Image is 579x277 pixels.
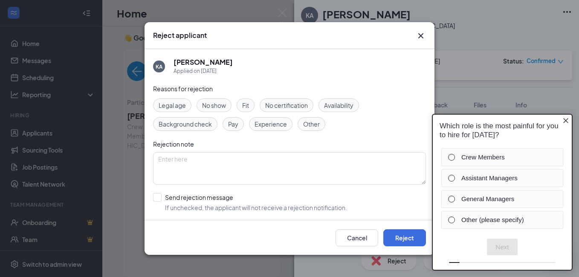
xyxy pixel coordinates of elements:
span: Pay [228,119,238,129]
span: Experience [255,119,287,129]
h3: Reject applicant [153,31,207,40]
div: KA [156,63,162,70]
span: Other [303,119,320,129]
h5: [PERSON_NAME] [174,58,233,67]
button: Close [416,31,426,41]
span: Background check [159,119,212,129]
span: No certification [265,101,308,110]
span: No show [202,101,226,110]
svg: Cross [416,31,426,41]
button: Reject [383,229,426,246]
button: Cancel [336,229,378,246]
iframe: Sprig User Feedback Dialog [426,106,579,277]
span: Legal age [159,101,186,110]
span: Reasons for rejection [153,85,213,92]
span: Rejection note [153,140,194,148]
span: Fit [242,101,249,110]
span: Availability [324,101,353,110]
div: Applied on [DATE] [174,67,233,75]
